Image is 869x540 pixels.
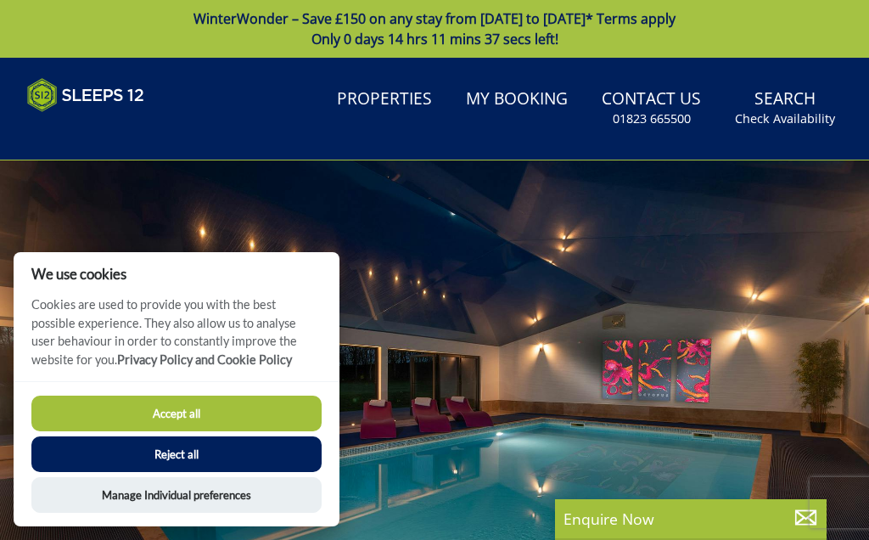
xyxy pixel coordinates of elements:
[728,81,842,136] a: SearchCheck Availability
[14,295,339,381] p: Cookies are used to provide you with the best possible experience. They also allow us to analyse ...
[27,78,144,112] img: Sleeps 12
[459,81,575,119] a: My Booking
[14,266,339,282] h2: We use cookies
[311,30,558,48] span: Only 0 days 14 hrs 11 mins 37 secs left!
[735,110,835,127] small: Check Availability
[595,81,708,136] a: Contact Us01823 665500
[31,477,322,513] button: Manage Individual preferences
[117,352,292,367] a: Privacy Policy and Cookie Policy
[330,81,439,119] a: Properties
[31,436,322,472] button: Reject all
[31,396,322,431] button: Accept all
[19,122,197,137] iframe: Customer reviews powered by Trustpilot
[613,110,691,127] small: 01823 665500
[563,508,818,530] p: Enquire Now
